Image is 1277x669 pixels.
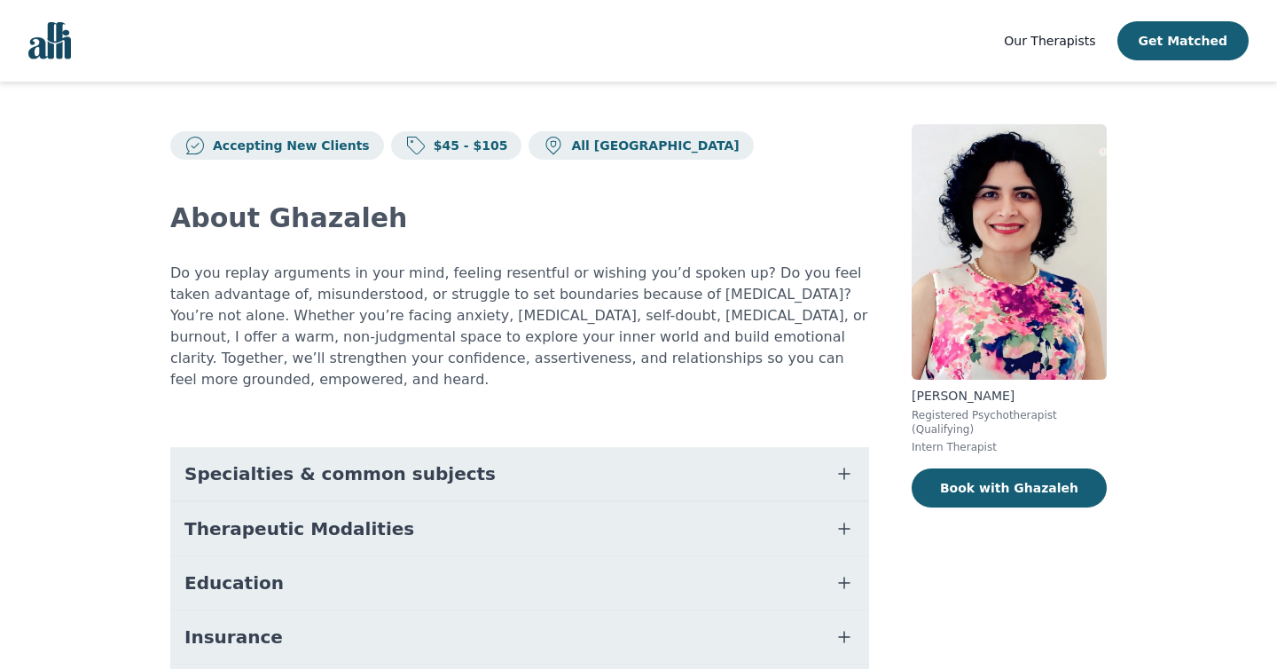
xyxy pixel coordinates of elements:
p: Registered Psychotherapist (Qualifying) [912,408,1107,437]
img: Ghazaleh_Bozorg [912,124,1107,380]
button: Therapeutic Modalities [170,502,869,555]
button: Book with Ghazaleh [912,468,1107,508]
span: Specialties & common subjects [184,461,496,486]
span: Education [184,571,284,595]
span: Insurance [184,625,283,649]
span: Our Therapists [1004,34,1095,48]
p: Intern Therapist [912,440,1107,454]
button: Get Matched [1117,21,1249,60]
p: $45 - $105 [427,137,508,154]
p: Do you replay arguments in your mind, feeling resentful or wishing you’d spoken up? Do you feel t... [170,263,869,390]
p: [PERSON_NAME] [912,387,1107,405]
button: Insurance [170,610,869,664]
img: alli logo [28,22,71,59]
p: All [GEOGRAPHIC_DATA] [564,137,739,154]
h2: About Ghazaleh [170,202,869,234]
span: Therapeutic Modalities [184,516,414,541]
button: Specialties & common subjects [170,447,869,500]
p: Accepting New Clients [206,137,370,154]
a: Our Therapists [1004,30,1095,51]
button: Education [170,556,869,610]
